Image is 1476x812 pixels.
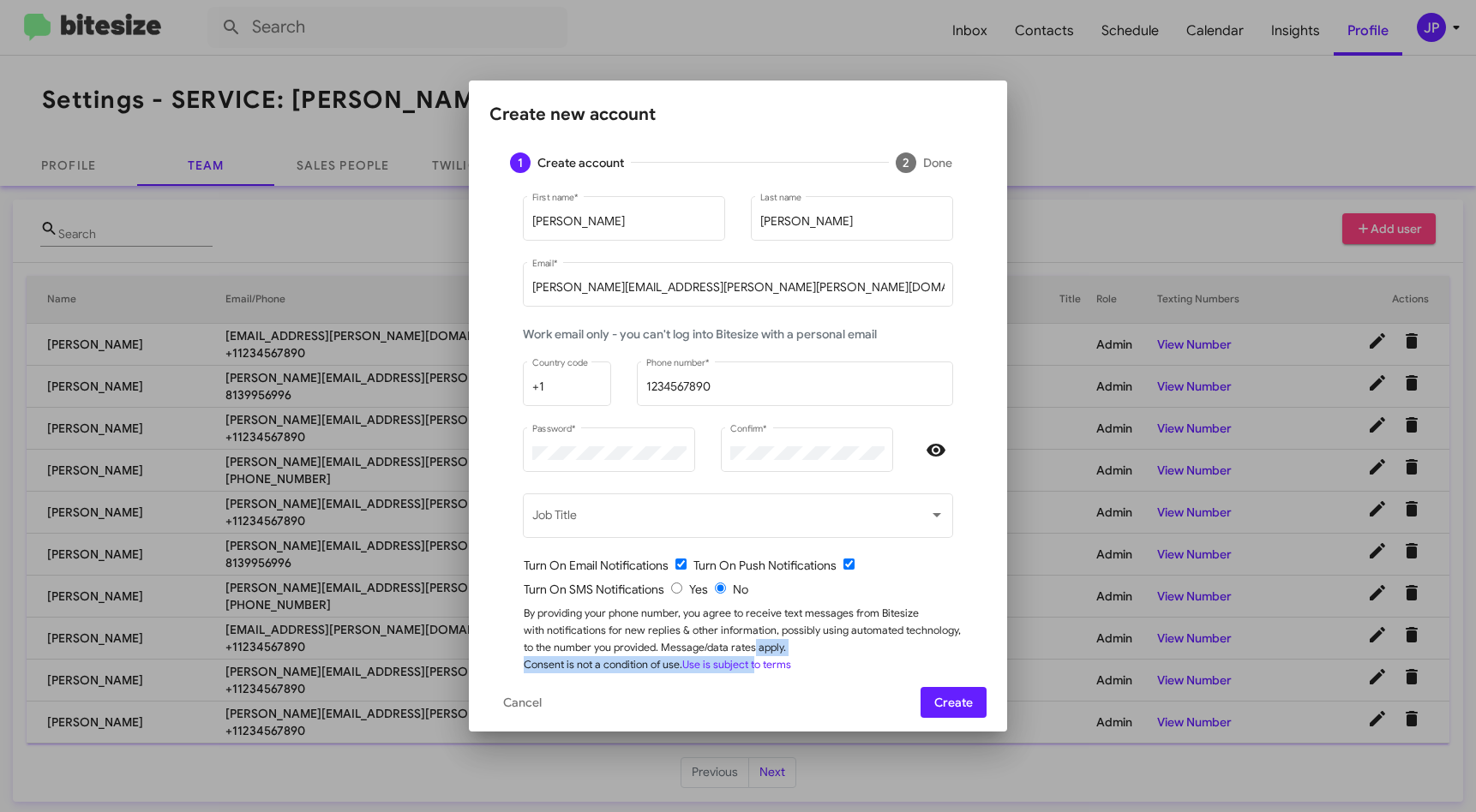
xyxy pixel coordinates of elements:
div: By providing your phone number, you agree to receive text messages from Bitesize with notificatio... [524,605,966,673]
a: Use is subject to terms [682,658,791,672]
input: 23456789 [646,380,945,394]
button: Create [921,687,987,718]
span: Turn On Email Notifications [524,558,669,573]
button: Cancel [489,687,555,718]
span: Yes [689,582,708,597]
span: No [733,582,748,597]
span: Create [934,687,973,718]
span: Cancel [503,687,542,718]
button: Hide password [919,433,953,468]
span: Turn On Push Notifications [693,558,837,573]
input: example@mail.com [532,281,945,295]
input: Example: John [532,215,717,229]
div: Create new account [489,101,987,128]
input: Example: Wick [760,215,945,229]
span: Work email only - you can't log into Bitesize with a personal email [523,326,877,342]
span: Turn On SMS Notifications [524,582,664,597]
